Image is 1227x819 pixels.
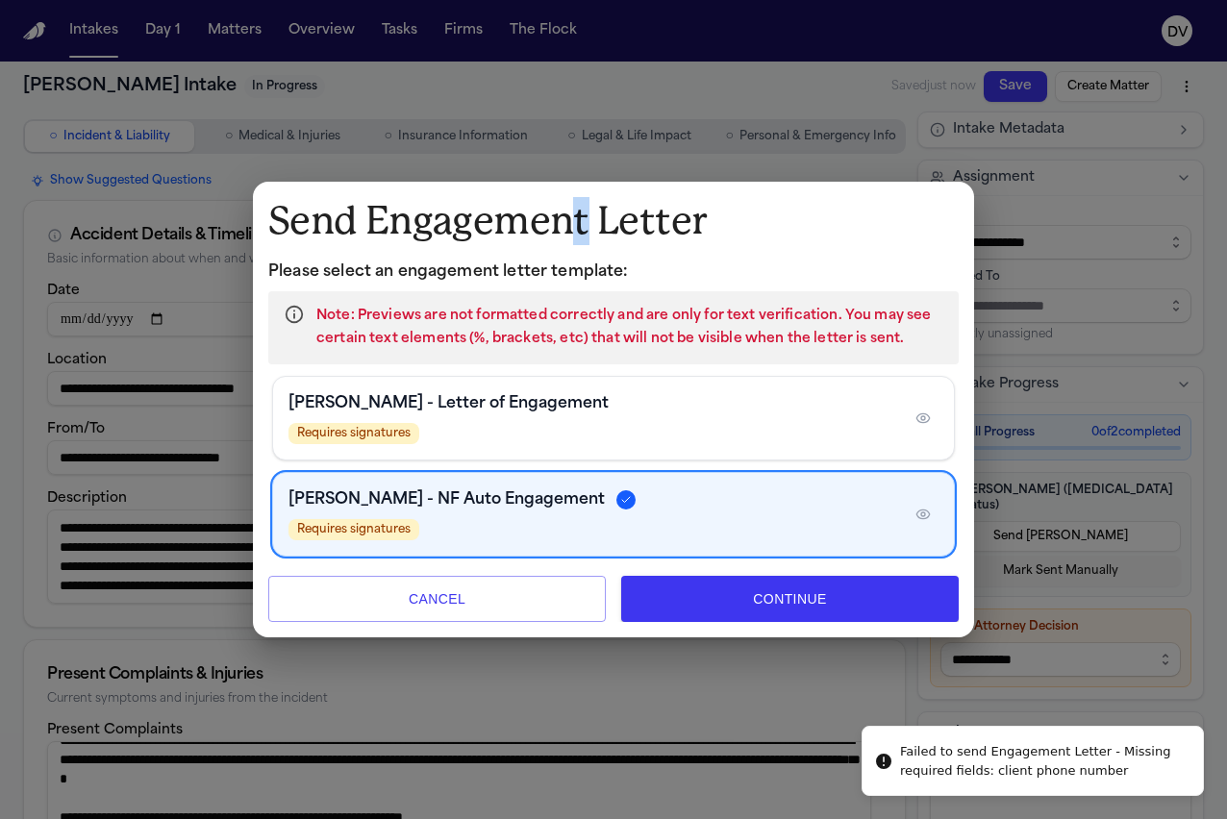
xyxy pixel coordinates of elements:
button: Cancel [268,576,606,622]
button: Continue [621,576,959,622]
h3: [PERSON_NAME] - Letter of Engagement [288,392,609,415]
button: Preview template [908,499,939,530]
div: Failed to send Engagement Letter - Missing required fields: client phone number [900,742,1188,780]
span: Requires signatures [288,519,419,540]
h1: Send Engagement Letter [268,197,959,245]
span: Requires signatures [288,423,419,444]
p: Please select an engagement letter template: [268,261,959,284]
p: Note: Previews are not formatted correctly and are only for text verification. You may see certai... [316,305,943,351]
h3: [PERSON_NAME] - NF Auto Engagement [288,488,605,511]
button: Preview template [908,403,939,434]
